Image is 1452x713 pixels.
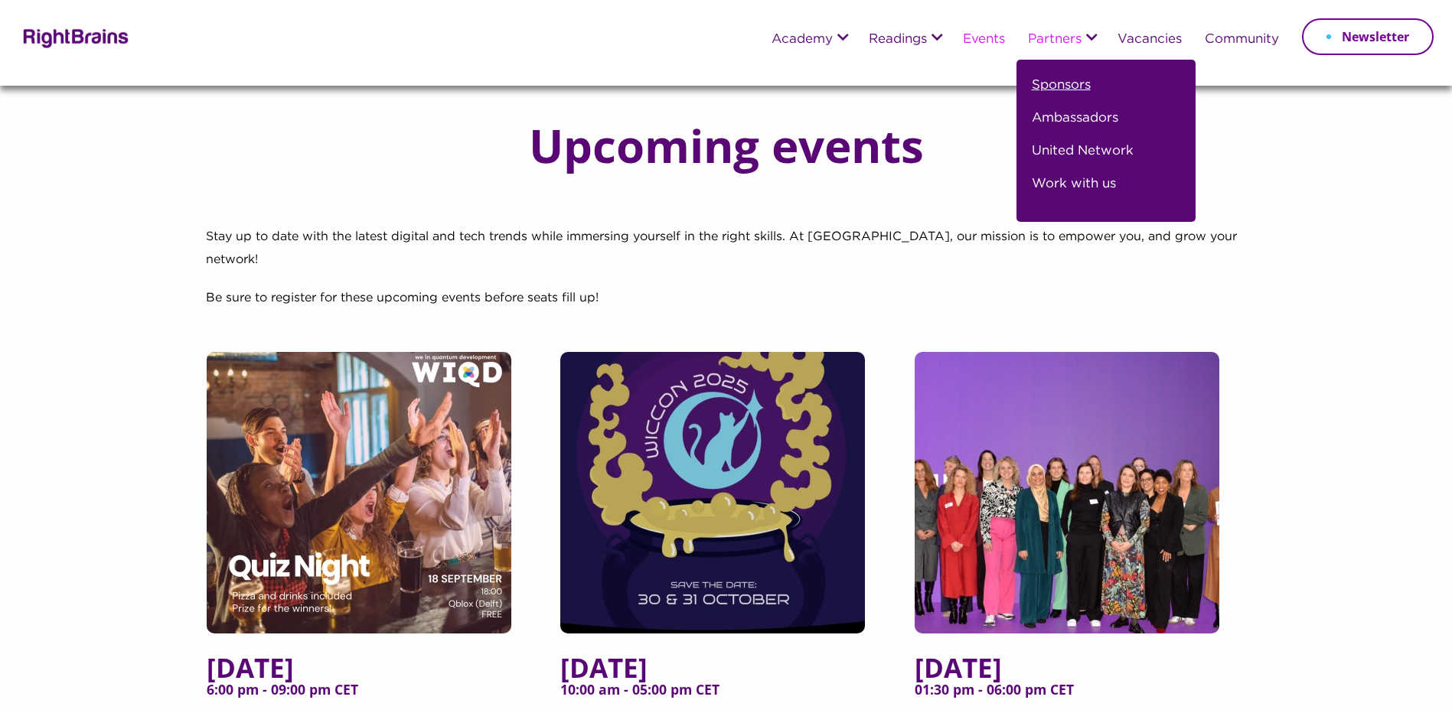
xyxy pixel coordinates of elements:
span: Stay up to date with the latest digital and tech trends while immersing yourself in the right ski... [206,231,1237,265]
a: Sponsors [1032,75,1091,108]
span: 6:00 pm - 09:00 pm CET [207,682,537,711]
a: Newsletter [1302,18,1434,55]
img: Rightbrains [18,26,129,48]
span: [DATE] [560,653,891,682]
a: Ambassadors [1032,108,1118,141]
span: Be sure to register for these upcoming events before seats fill up! [206,292,599,304]
a: Events [963,33,1005,47]
a: Community [1205,33,1279,47]
a: United Network [1032,141,1134,174]
a: Academy [772,33,833,47]
a: Partners [1028,33,1082,47]
a: Readings [869,33,927,47]
span: 10:00 am - 05:00 pm CET [560,682,891,711]
a: Work with us [1032,174,1116,207]
span: [DATE] [915,653,1245,682]
a: Vacancies [1118,33,1182,47]
span: [DATE] [207,653,537,682]
h1: Upcoming events [498,120,954,171]
span: 01:30 pm - 06:00 pm CET [915,682,1245,711]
